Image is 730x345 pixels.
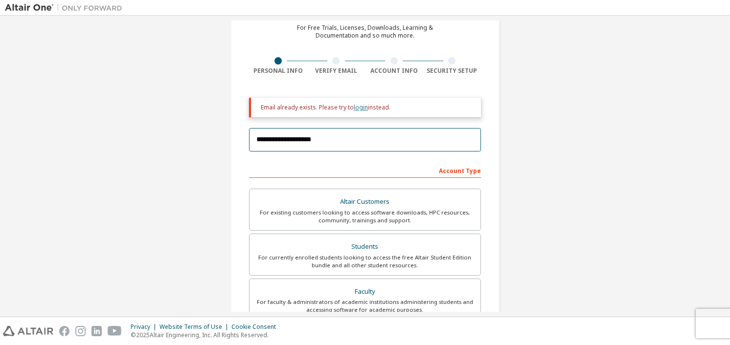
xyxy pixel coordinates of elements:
img: altair_logo.svg [3,326,53,336]
div: Personal Info [249,67,307,75]
img: facebook.svg [59,326,69,336]
img: linkedin.svg [91,326,102,336]
div: Website Terms of Use [160,323,231,331]
div: Security Setup [423,67,481,75]
img: youtube.svg [108,326,122,336]
div: Students [255,240,475,254]
p: © 2025 Altair Engineering, Inc. All Rights Reserved. [131,331,282,339]
div: Privacy [131,323,160,331]
a: login [354,103,368,111]
div: For currently enrolled students looking to access the free Altair Student Edition bundle and all ... [255,254,475,269]
div: Cookie Consent [231,323,282,331]
div: For faculty & administrators of academic institutions administering students and accessing softwa... [255,298,475,314]
div: Verify Email [307,67,365,75]
img: Altair One [5,3,127,13]
div: Account Type [249,162,481,178]
div: Email already exists. Please try to instead. [261,104,473,111]
div: Faculty [255,285,475,299]
div: For Free Trials, Licenses, Downloads, Learning & Documentation and so much more. [297,24,433,40]
div: Account Info [365,67,423,75]
div: Altair Customers [255,195,475,209]
img: instagram.svg [75,326,86,336]
div: For existing customers looking to access software downloads, HPC resources, community, trainings ... [255,209,475,224]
